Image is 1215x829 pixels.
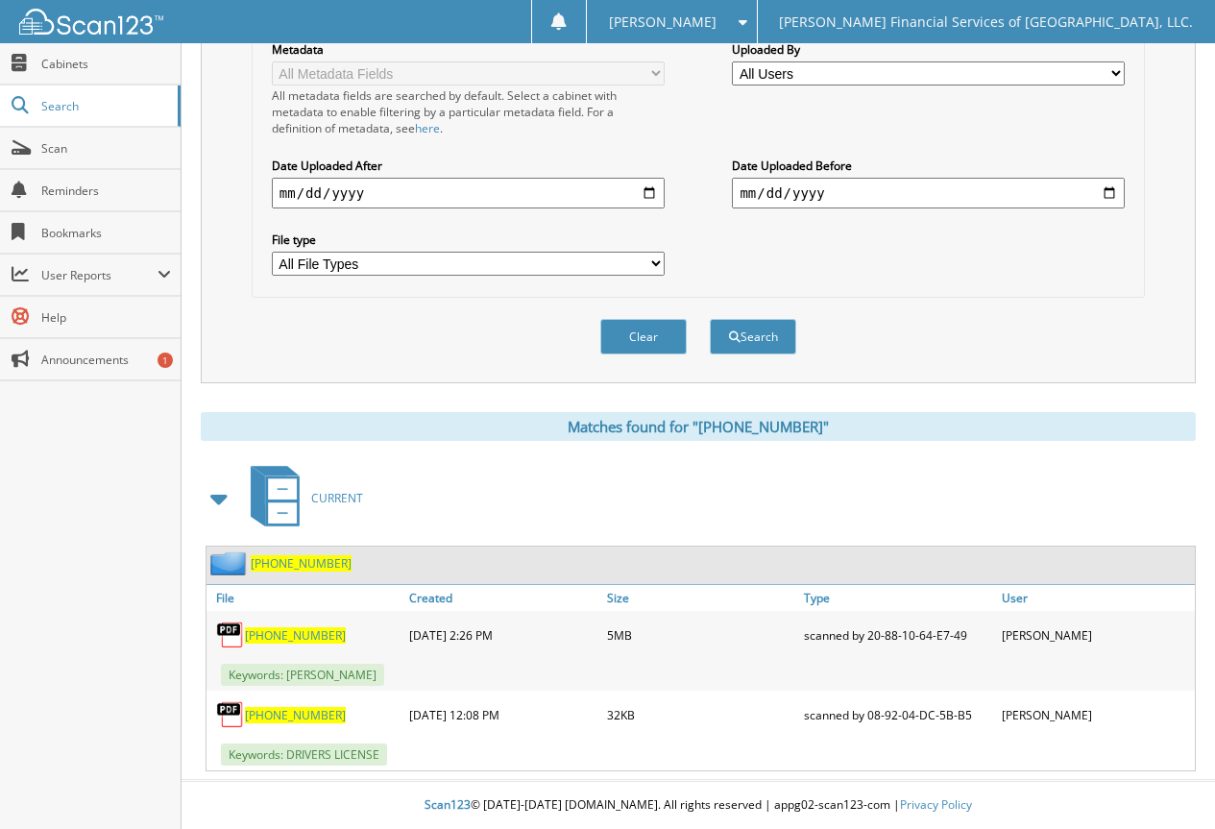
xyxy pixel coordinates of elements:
a: here [415,120,440,136]
span: Cabinets [41,56,171,72]
div: [PERSON_NAME] [997,695,1195,734]
span: Reminders [41,183,171,199]
label: Uploaded By [732,41,1125,58]
span: Scan123 [425,796,471,813]
a: Created [404,585,602,611]
span: Search [41,98,168,114]
span: CURRENT [311,490,363,506]
div: scanned by 08-92-04-DC-5B-B5 [799,695,997,734]
span: Scan [41,140,171,157]
label: Date Uploaded After [272,158,665,174]
div: Matches found for "[PHONE_NUMBER]" [201,412,1196,441]
div: All metadata fields are searched by default. Select a cabinet with metadata to enable filtering b... [272,87,665,136]
span: [PERSON_NAME] [609,16,717,28]
img: PDF.png [216,700,245,729]
span: Announcements [41,352,171,368]
label: Metadata [272,41,665,58]
div: scanned by 20-88-10-64-E7-49 [799,616,997,654]
span: Keywords: [PERSON_NAME] [221,664,384,686]
img: scan123-logo-white.svg [19,9,163,35]
input: end [732,178,1125,208]
div: [DATE] 2:26 PM [404,616,602,654]
span: [PERSON_NAME] Financial Services of [GEOGRAPHIC_DATA], LLC. [779,16,1193,28]
div: [PERSON_NAME] [997,616,1195,654]
div: © [DATE]-[DATE] [DOMAIN_NAME]. All rights reserved | appg02-scan123-com | [182,782,1215,829]
iframe: Chat Widget [1119,737,1215,829]
a: [PHONE_NUMBER] [251,555,352,572]
span: User Reports [41,267,158,283]
div: 32KB [602,695,800,734]
a: User [997,585,1195,611]
span: Help [41,309,171,326]
img: folder2.png [210,551,251,575]
label: Date Uploaded Before [732,158,1125,174]
img: PDF.png [216,621,245,649]
label: File type [272,232,665,248]
a: Size [602,585,800,611]
button: Clear [600,319,687,354]
span: Bookmarks [41,225,171,241]
div: 5MB [602,616,800,654]
a: Privacy Policy [900,796,972,813]
a: [PHONE_NUMBER] [245,707,346,723]
div: [DATE] 12:08 PM [404,695,602,734]
span: Keywords: DRIVERS LICENSE [221,744,387,766]
a: File [207,585,404,611]
a: CURRENT [239,460,363,536]
a: Type [799,585,997,611]
a: [PHONE_NUMBER] [245,627,346,644]
div: 1 [158,353,173,368]
button: Search [710,319,796,354]
input: start [272,178,665,208]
